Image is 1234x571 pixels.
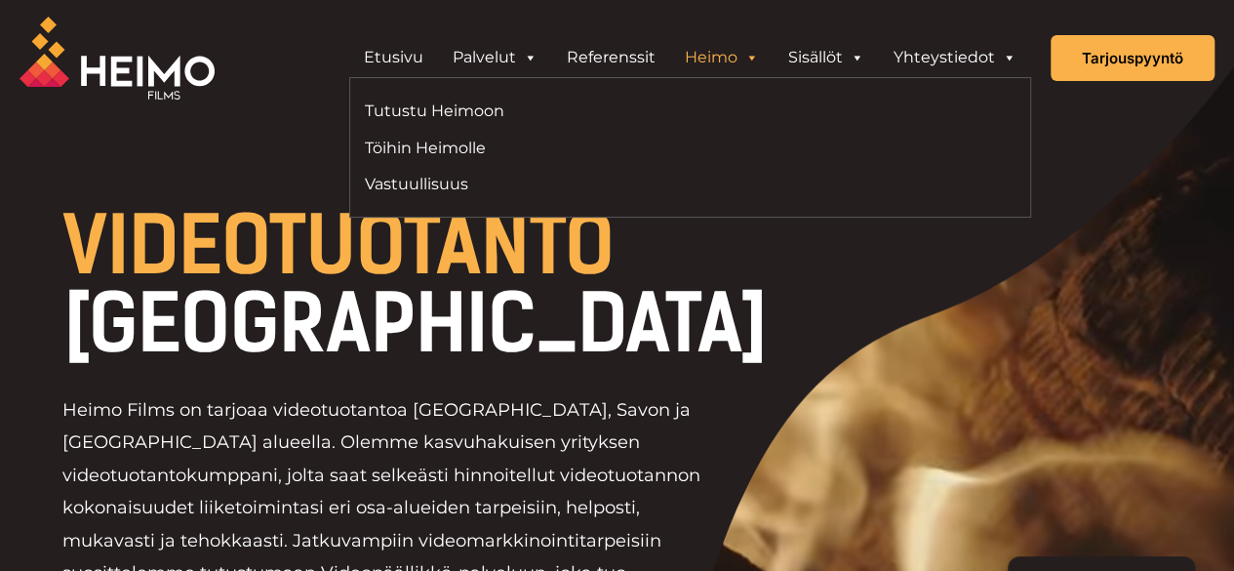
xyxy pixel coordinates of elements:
[1051,35,1214,81] a: Tarjouspyyntö
[62,199,615,293] span: VIDEOTUOTANTO
[365,98,676,124] a: Tutustu Heimoon
[365,135,676,161] a: Töihin Heimolle
[879,38,1031,77] a: Yhteystiedot
[62,207,849,363] h1: [GEOGRAPHIC_DATA]
[339,38,1041,77] aside: Header Widget 1
[438,38,552,77] a: Palvelut
[670,38,774,77] a: Heimo
[349,38,438,77] a: Etusivu
[365,171,676,197] a: Vastuullisuus
[20,17,215,100] img: Heimo Filmsin logo
[552,38,670,77] a: Referenssit
[774,38,879,77] a: Sisällöt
